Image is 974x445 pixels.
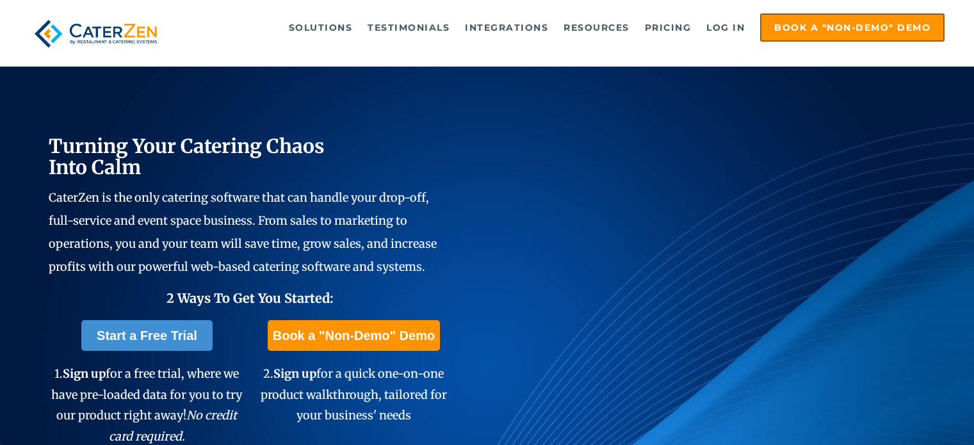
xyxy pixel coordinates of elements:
iframe: Help widget launcher [860,395,960,431]
img: caterzen [29,13,163,54]
span: Turning Your Catering Chaos Into Calm [49,134,325,179]
a: Pricing [638,15,698,40]
a: Resources [557,15,636,40]
a: Solutions [282,15,359,40]
span: 2 Ways To Get You Started: [166,290,334,306]
div: Navigation Menu [186,13,945,42]
a: Book a "Non-Demo" Demo [268,320,440,351]
span: 2. for a quick one-on-one product walkthrough, tailored for your business' needs [261,366,447,423]
a: Book a "Non-Demo" Demo [760,13,945,42]
span: Sign up [63,366,106,381]
a: Log in [700,15,751,40]
span: CaterZen is the only catering software that can handle your drop-off, full-service and event spac... [49,190,437,274]
em: No credit card required. [109,408,238,443]
a: Start a Free Trial [81,320,213,351]
a: Testimonials [361,15,456,40]
span: 1. for a free trial, where we have pre-loaded data for you to try our product right away! [51,366,242,443]
span: Sign up [273,366,316,381]
a: Integrations [459,15,555,40]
